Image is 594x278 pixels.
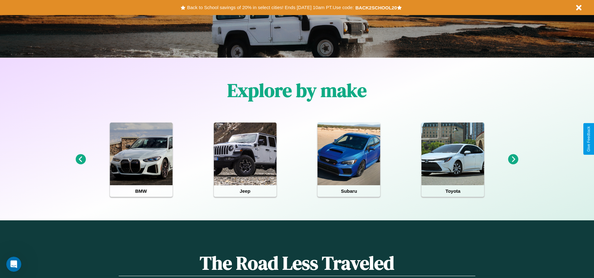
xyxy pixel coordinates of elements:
[214,185,276,197] h4: Jeep
[355,5,397,10] b: BACK2SCHOOL20
[586,126,591,152] div: Give Feedback
[185,3,355,12] button: Back to School savings of 20% in select cities! Ends [DATE] 10am PT.Use code:
[119,250,475,276] h1: The Road Less Traveled
[227,77,367,103] h1: Explore by make
[318,185,380,197] h4: Subaru
[110,185,173,197] h4: BMW
[421,185,484,197] h4: Toyota
[6,257,21,272] iframe: Intercom live chat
